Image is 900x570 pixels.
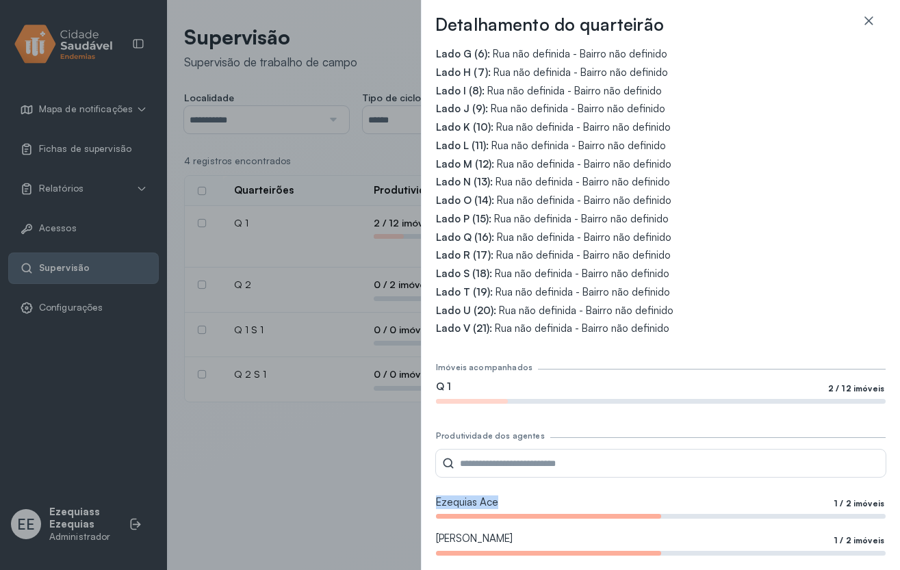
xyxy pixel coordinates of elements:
span: Rua não definida - Bairro não definido [496,121,671,134]
span: Lado N (13): [436,176,493,189]
span: Lado M (12): [436,158,494,171]
span: Rua não definida - Bairro não definido [496,286,670,299]
span: Rua não definida - Bairro não definido [499,305,673,318]
legend: 2 / 12 imóveis [827,384,886,393]
span: Rua não definida - Bairro não definido [496,249,671,262]
span: Rua não definida - Bairro não definido [496,176,670,189]
span: Lado G (6): [436,48,490,61]
span: Lado V (21): [436,322,492,335]
span: Lado Q (16): [436,231,494,244]
span: Lado U (20): [436,305,496,318]
span: Rua não definida - Bairro não definido [493,66,668,79]
span: Rua não definida - Bairro não definido [491,103,665,116]
span: Rua não definida - Bairro não definido [497,194,671,207]
span: Lado R (17): [436,249,493,262]
span: Rua não definida - Bairro não definido [495,268,669,281]
span: Lado P (15): [436,213,491,226]
span: Lado J (9): [436,103,488,116]
span: Rua não definida - Bairro não definido [487,85,662,98]
span: Lado O (14): [436,194,494,207]
span: Lado T (19): [436,286,493,299]
span: Rua não definida - Bairro não definido [497,158,671,171]
span: Rua não definida - Bairro não definido [493,48,667,61]
span: Q 1 [436,380,451,393]
span: Rua não definida - Bairro não definido [497,231,671,244]
span: Rua não definida - Bairro não definido [495,322,669,335]
span: Lado S (18): [436,268,492,281]
span: Lado L (11): [436,140,489,153]
div: Imóveis acompanhados [436,363,532,372]
span: Rua não definida - Bairro não definido [491,140,666,153]
span: Lado I (8): [436,85,485,98]
span: Lado K (10): [436,121,493,134]
span: Lado H (7): [436,66,491,79]
h3: Detalhamento do quarteirão [435,14,664,36]
span: Rua não definida - Bairro não definido [494,213,669,226]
